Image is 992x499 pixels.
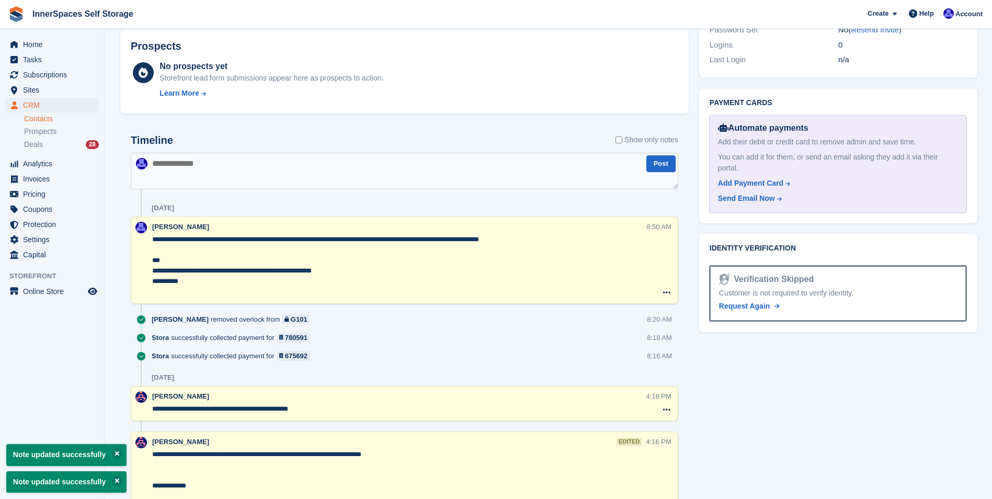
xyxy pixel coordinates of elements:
[718,193,775,204] div: Send Email Now
[718,178,954,189] a: Add Payment Card
[152,392,209,400] span: [PERSON_NAME]
[23,83,86,97] span: Sites
[718,152,958,174] div: You can add it for them, or send an email asking they add it via their portal.
[5,98,99,112] a: menu
[719,301,780,312] a: Request Again
[5,172,99,186] a: menu
[277,333,311,343] a: 780591
[24,127,56,137] span: Prospects
[647,314,672,324] div: 8:20 AM
[9,271,104,281] span: Storefront
[710,54,838,66] div: Last Login
[647,351,672,361] div: 8:16 AM
[135,437,147,448] img: Dominic Hampson
[152,223,209,231] span: [PERSON_NAME]
[5,247,99,262] a: menu
[5,83,99,97] a: menu
[159,88,199,99] div: Learn More
[28,5,138,22] a: InnerSpaces Self Storage
[23,37,86,52] span: Home
[710,24,838,36] div: Password Set
[943,8,954,19] img: Russell Harding
[615,134,678,145] label: Show only notes
[131,134,173,146] h2: Timeline
[152,333,315,343] div: successfully collected payment for
[86,140,99,149] div: 28
[719,288,957,299] div: Customer is not required to verify identity.
[5,217,99,232] a: menu
[919,8,934,19] span: Help
[955,9,983,19] span: Account
[710,39,838,51] div: Logins
[152,351,169,361] span: Stora
[285,333,307,343] div: 780591
[277,351,311,361] a: 675692
[5,232,99,247] a: menu
[851,25,899,34] a: Resend Invite
[5,67,99,82] a: menu
[719,302,770,310] span: Request Again
[159,60,383,73] div: No prospects yet
[5,284,99,299] a: menu
[152,373,174,382] div: [DATE]
[838,24,967,36] div: No
[23,284,86,299] span: Online Store
[23,187,86,201] span: Pricing
[23,98,86,112] span: CRM
[23,172,86,186] span: Invoices
[24,140,43,150] span: Deals
[152,351,315,361] div: successfully collected payment for
[24,126,99,137] a: Prospects
[23,52,86,67] span: Tasks
[23,217,86,232] span: Protection
[5,156,99,171] a: menu
[718,178,783,189] div: Add Payment Card
[152,314,209,324] span: [PERSON_NAME]
[86,285,99,298] a: Preview store
[23,156,86,171] span: Analytics
[868,8,888,19] span: Create
[647,333,672,343] div: 8:18 AM
[6,444,127,466] p: Note updated successfully
[5,187,99,201] a: menu
[710,244,967,253] h2: Identity verification
[5,202,99,217] a: menu
[646,155,676,173] button: Post
[848,25,902,34] span: ( )
[24,114,99,124] a: Contacts
[838,39,967,51] div: 0
[23,232,86,247] span: Settings
[152,438,209,446] span: [PERSON_NAME]
[615,134,622,145] input: Show only notes
[5,37,99,52] a: menu
[291,314,307,324] div: G101
[8,6,24,22] img: stora-icon-8386f47178a22dfd0bd8f6a31ec36ba5ce8667c1dd55bd0f319d3a0aa187defe.svg
[135,222,147,233] img: Russell Harding
[6,471,127,493] p: Note updated successfully
[718,122,958,134] div: Automate payments
[5,52,99,67] a: menu
[646,391,671,401] div: 4:18 PM
[838,54,967,66] div: n/a
[617,438,642,446] div: edited
[23,247,86,262] span: Capital
[710,99,967,107] h2: Payment cards
[152,314,315,324] div: removed overlock from
[718,137,958,148] div: Add their debit or credit card to remove admin and save time.
[24,139,99,150] a: Deals 28
[646,437,671,447] div: 4:16 PM
[729,273,814,286] div: Verification Skipped
[282,314,310,324] a: G101
[285,351,307,361] div: 675692
[719,274,729,285] img: Identity Verification Ready
[646,222,671,232] div: 8:50 AM
[159,73,383,84] div: Storefront lead form submissions appear here as prospects to action.
[131,40,181,52] h2: Prospects
[159,88,383,99] a: Learn More
[23,67,86,82] span: Subscriptions
[135,391,147,403] img: Dominic Hampson
[136,158,147,169] img: Russell Harding
[23,202,86,217] span: Coupons
[152,204,174,212] div: [DATE]
[152,333,169,343] span: Stora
